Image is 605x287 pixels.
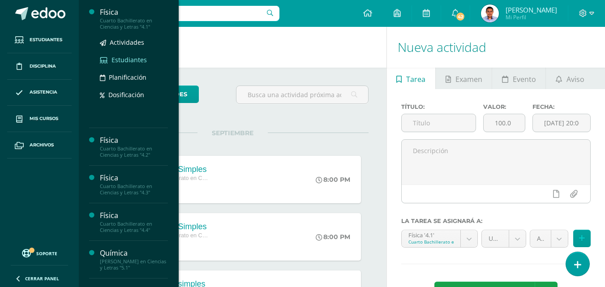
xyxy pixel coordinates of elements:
[100,258,168,271] div: [PERSON_NAME] en Ciencias y Letras "5.1"
[506,13,557,21] span: Mi Perfil
[7,27,72,53] a: Estudiantes
[100,17,168,30] div: Cuarto Bachillerato en Ciencias y Letras "4.1"
[100,7,168,30] a: FísicaCuarto Bachillerato en Ciencias y Letras "4.1"
[100,37,168,47] a: Actividades
[506,5,557,14] span: [PERSON_NAME]
[100,183,168,196] div: Cuarto Bachillerato en Ciencias y Letras "4.3"
[387,68,435,89] a: Tarea
[100,90,168,100] a: Dosificación
[482,230,526,247] a: Unidad 3
[7,80,72,106] a: Asistencia
[533,114,590,132] input: Fecha de entrega
[36,250,57,257] span: Soporte
[110,38,144,47] span: Actividades
[100,7,168,17] div: Física
[492,68,545,89] a: Evento
[530,230,568,247] a: ACTITUDINAL (15.0pts)
[30,36,62,43] span: Estudiantes
[30,89,57,96] span: Asistencia
[85,6,279,21] input: Busca un usuario...
[513,69,536,90] span: Evento
[408,230,454,239] div: Física '4.1'
[7,132,72,158] a: Archivos
[7,53,72,80] a: Disciplina
[484,114,525,132] input: Puntos máximos
[100,210,168,233] a: FísicaCuarto Bachillerato en Ciencias y Letras "4.4"
[406,69,425,90] span: Tarea
[25,275,59,282] span: Cerrar panel
[532,103,591,110] label: Fecha:
[401,103,476,110] label: Título:
[566,69,584,90] span: Aviso
[100,135,168,146] div: Física
[489,230,502,247] span: Unidad 3
[236,86,368,103] input: Busca una actividad próxima aquí...
[455,69,482,90] span: Examen
[100,210,168,221] div: Física
[100,173,168,183] div: Física
[7,106,72,132] a: Mis cursos
[90,27,376,68] h1: Actividades
[30,63,56,70] span: Disciplina
[100,221,168,233] div: Cuarto Bachillerato en Ciencias y Letras "4.4"
[481,4,499,22] img: b348a37d6ac1e07ade2a89e680b9c67f.png
[402,114,476,132] input: Título
[408,239,454,245] div: Cuarto Bachillerato en Ciencias y Letras
[100,135,168,158] a: FísicaCuarto Bachillerato en Ciencias y Letras "4.2"
[100,248,168,258] div: Química
[30,115,58,122] span: Mis cursos
[109,73,146,81] span: Planificación
[546,68,594,89] a: Aviso
[537,230,544,247] span: ACTITUDINAL (15.0pts)
[316,176,350,184] div: 8:00 PM
[316,233,350,241] div: 8:00 PM
[100,173,168,196] a: FísicaCuarto Bachillerato en Ciencias y Letras "4.3"
[30,141,54,149] span: Archivos
[112,56,147,64] span: Estudiantes
[100,55,168,65] a: Estudiantes
[401,218,591,224] label: La tarea se asignará a:
[398,27,594,68] h1: Nueva actividad
[108,90,144,99] span: Dosificación
[197,129,268,137] span: SEPTIEMBRE
[100,248,168,271] a: Química[PERSON_NAME] en Ciencias y Letras "5.1"
[455,12,465,21] span: 42
[483,103,525,110] label: Valor:
[100,72,168,82] a: Planificación
[436,68,492,89] a: Examen
[100,146,168,158] div: Cuarto Bachillerato en Ciencias y Letras "4.2"
[11,247,68,259] a: Soporte
[402,230,478,247] a: Física '4.1'Cuarto Bachillerato en Ciencias y Letras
